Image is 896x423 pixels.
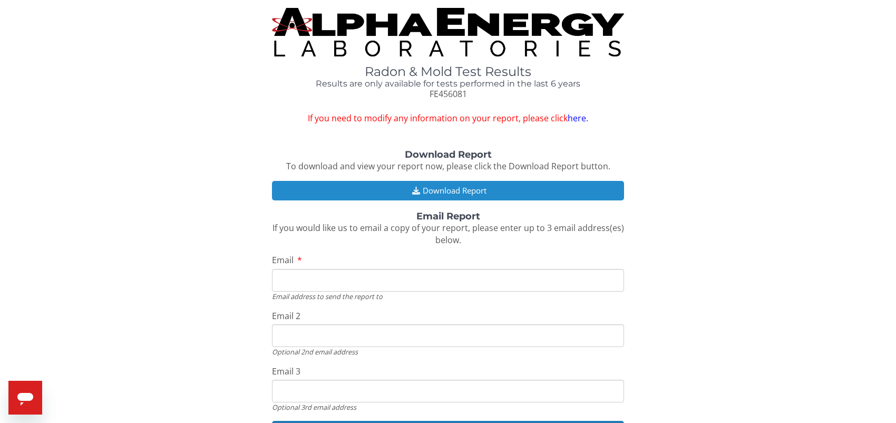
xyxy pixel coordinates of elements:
[272,79,624,89] h4: Results are only available for tests performed in the last 6 years
[405,149,492,160] strong: Download Report
[272,8,624,56] img: TightCrop.jpg
[568,112,588,124] a: here.
[272,181,624,200] button: Download Report
[286,160,610,172] span: To download and view your report now, please click the Download Report button.
[272,222,624,246] span: If you would like us to email a copy of your report, please enter up to 3 email address(es) below.
[8,381,42,415] iframe: Button to launch messaging window, conversation in progress
[272,112,624,124] span: If you need to modify any information on your report, please click
[272,254,294,266] span: Email
[272,347,624,357] div: Optional 2nd email address
[416,210,480,222] strong: Email Report
[430,88,467,100] span: FE456081
[272,366,300,377] span: Email 3
[272,292,624,301] div: Email address to send the report to
[272,402,624,412] div: Optional 3rd email address
[272,310,300,322] span: Email 2
[272,65,624,79] h1: Radon & Mold Test Results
